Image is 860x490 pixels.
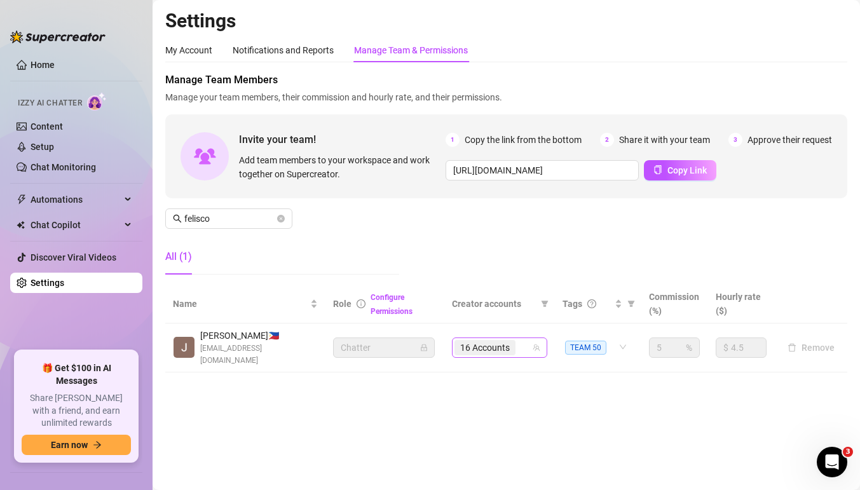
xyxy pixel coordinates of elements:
[817,447,847,477] iframe: Intercom live chat
[17,194,27,205] span: thunderbolt
[782,340,840,355] button: Remove
[538,294,551,313] span: filter
[51,440,88,450] span: Earn now
[184,212,275,226] input: Search members
[465,133,582,147] span: Copy the link from the bottom
[627,300,635,308] span: filter
[10,31,106,43] img: logo-BBDzfeDw.svg
[619,133,710,147] span: Share it with your team
[371,293,413,316] a: Configure Permissions
[452,297,536,311] span: Creator accounts
[165,90,847,104] span: Manage your team members, their commission and hourly rate, and their permissions.
[333,299,352,309] span: Role
[200,329,318,343] span: [PERSON_NAME] 🇵🇭
[728,133,742,147] span: 3
[341,338,427,357] span: Chatter
[446,133,460,147] span: 1
[565,341,606,355] span: TEAM 50
[165,43,212,57] div: My Account
[708,285,775,323] th: Hourly rate ($)
[625,294,638,313] span: filter
[174,337,195,358] img: John Dhel Felisco
[600,133,614,147] span: 2
[454,340,515,355] span: 16 Accounts
[31,189,121,210] span: Automations
[31,278,64,288] a: Settings
[17,221,25,229] img: Chat Copilot
[31,121,63,132] a: Content
[420,344,428,351] span: lock
[31,60,55,70] a: Home
[239,153,440,181] span: Add team members to your workspace and work together on Supercreator.
[173,214,182,223] span: search
[31,142,54,152] a: Setup
[587,299,596,308] span: question-circle
[460,341,510,355] span: 16 Accounts
[541,300,549,308] span: filter
[173,297,308,311] span: Name
[31,215,121,235] span: Chat Copilot
[843,447,853,457] span: 3
[653,165,662,174] span: copy
[165,249,192,264] div: All (1)
[18,97,82,109] span: Izzy AI Chatter
[165,9,847,33] h2: Settings
[31,252,116,262] a: Discover Viral Videos
[200,343,318,367] span: [EMAIL_ADDRESS][DOMAIN_NAME]
[22,362,131,387] span: 🎁 Get $100 in AI Messages
[533,344,540,351] span: team
[747,133,832,147] span: Approve their request
[667,165,707,175] span: Copy Link
[239,132,446,147] span: Invite your team!
[31,162,96,172] a: Chat Monitoring
[165,72,847,88] span: Manage Team Members
[563,297,582,311] span: Tags
[233,43,334,57] div: Notifications and Reports
[22,435,131,455] button: Earn nowarrow-right
[354,43,468,57] div: Manage Team & Permissions
[87,92,107,111] img: AI Chatter
[22,392,131,430] span: Share [PERSON_NAME] with a friend, and earn unlimited rewards
[277,215,285,222] button: close-circle
[641,285,708,323] th: Commission (%)
[165,285,325,323] th: Name
[357,299,365,308] span: info-circle
[93,440,102,449] span: arrow-right
[644,160,716,180] button: Copy Link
